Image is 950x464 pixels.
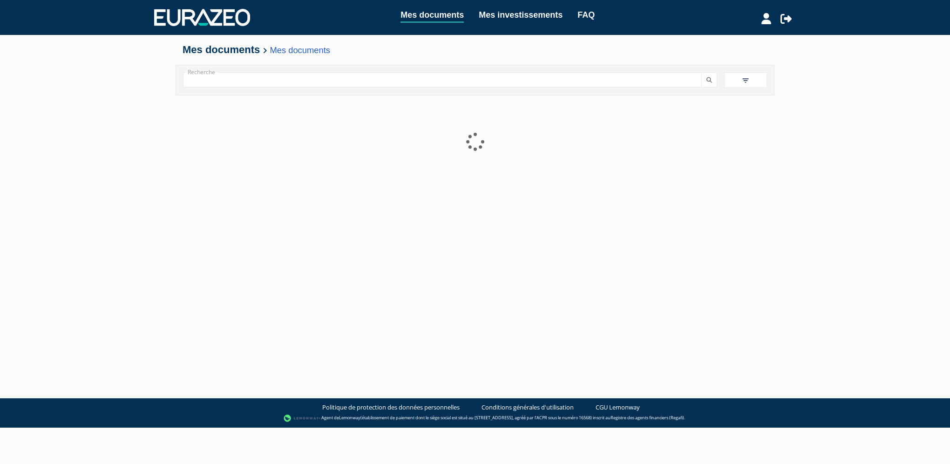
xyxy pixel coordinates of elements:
a: CGU Lemonway [596,403,640,412]
a: FAQ [577,8,595,21]
a: Politique de protection des données personnelles [322,403,460,412]
img: filter.svg [741,76,750,85]
a: Mes documents [270,45,330,55]
h4: Mes documents [183,44,767,55]
a: Mes documents [400,8,464,23]
div: - Agent de (établissement de paiement dont le siège social est situé au [STREET_ADDRESS], agréé p... [9,414,941,423]
a: Lemonway [339,415,360,421]
img: logo-lemonway.png [284,414,319,423]
input: Recherche [183,72,702,88]
a: Mes investissements [479,8,563,21]
a: Conditions générales d'utilisation [482,403,574,412]
a: Registre des agents financiers (Regafi) [611,415,684,421]
img: 1732889491-logotype_eurazeo_blanc_rvb.png [154,9,250,26]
